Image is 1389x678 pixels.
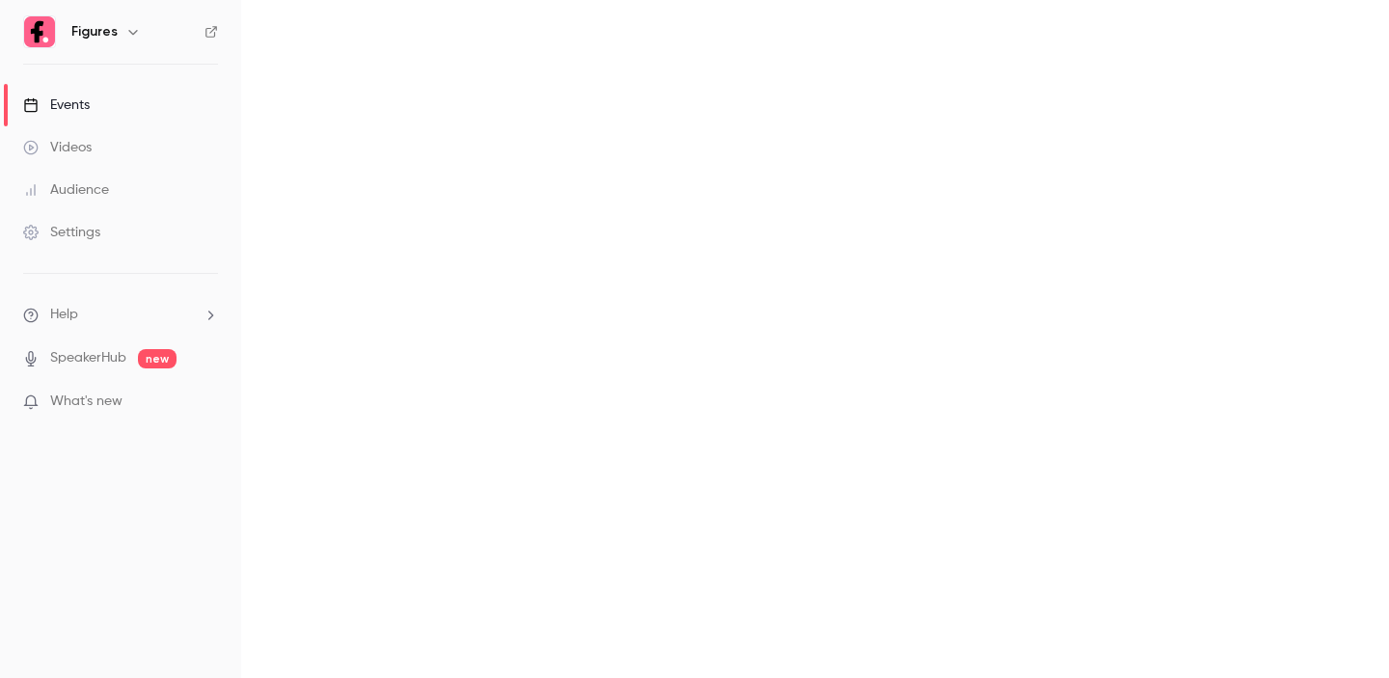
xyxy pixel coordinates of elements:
[50,305,78,325] span: Help
[24,16,55,47] img: Figures
[71,22,118,41] h6: Figures
[23,305,218,325] li: help-dropdown-opener
[23,95,90,115] div: Events
[50,392,123,412] span: What's new
[23,180,109,200] div: Audience
[50,348,126,368] a: SpeakerHub
[23,138,92,157] div: Videos
[23,223,100,242] div: Settings
[138,349,177,368] span: new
